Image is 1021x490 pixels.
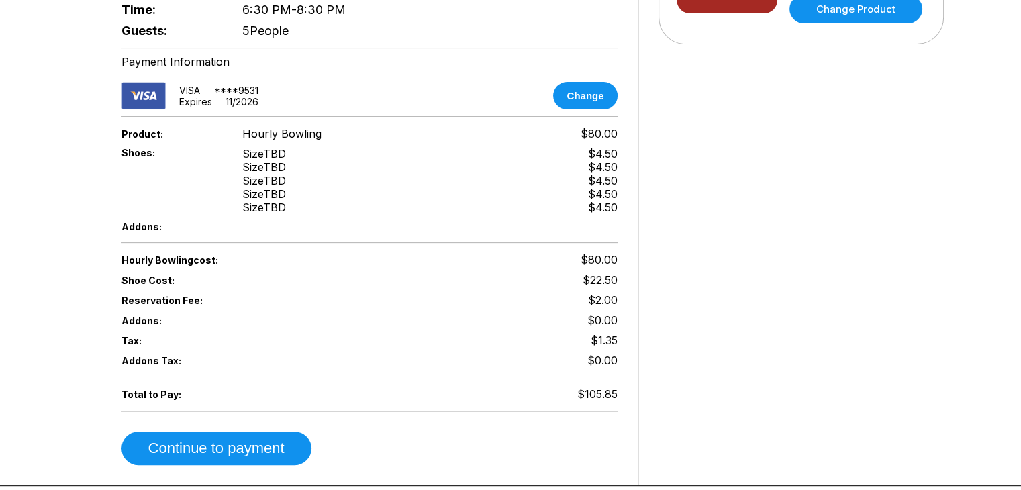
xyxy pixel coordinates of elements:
span: Shoes: [121,147,221,158]
div: Size TBD [242,147,286,160]
div: $4.50 [588,160,618,174]
span: Shoe Cost: [121,275,221,286]
button: Continue to payment [121,432,311,465]
span: Total to Pay: [121,389,221,400]
div: Size TBD [242,160,286,174]
span: $22.50 [583,273,618,287]
span: 6:30 PM - 8:30 PM [242,3,346,17]
div: 11 / 2026 [226,96,258,107]
div: Size TBD [242,201,286,214]
span: $80.00 [581,127,618,140]
span: Tax: [121,335,221,346]
span: 5 People [242,23,289,38]
span: $0.00 [587,313,618,327]
div: Payment Information [121,55,618,68]
span: Product: [121,128,221,140]
div: $4.50 [588,201,618,214]
div: Expires [179,96,212,107]
div: $4.50 [588,187,618,201]
span: Reservation Fee: [121,295,370,306]
span: $1.35 [591,334,618,347]
span: $2.00 [588,293,618,307]
span: Time: [121,3,221,17]
span: Guests: [121,23,221,38]
button: Change [553,82,617,109]
div: Size TBD [242,187,286,201]
div: Size TBD [242,174,286,187]
span: $105.85 [577,387,618,401]
div: VISA [179,85,200,96]
span: Addons: [121,221,221,232]
div: $4.50 [588,147,618,160]
span: Addons: [121,315,221,326]
span: Hourly Bowling [242,127,322,140]
span: $80.00 [581,253,618,266]
img: card [121,82,166,109]
span: $0.00 [587,354,618,367]
span: Hourly Bowling cost: [121,254,370,266]
div: $4.50 [588,174,618,187]
span: Addons Tax: [121,355,221,366]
